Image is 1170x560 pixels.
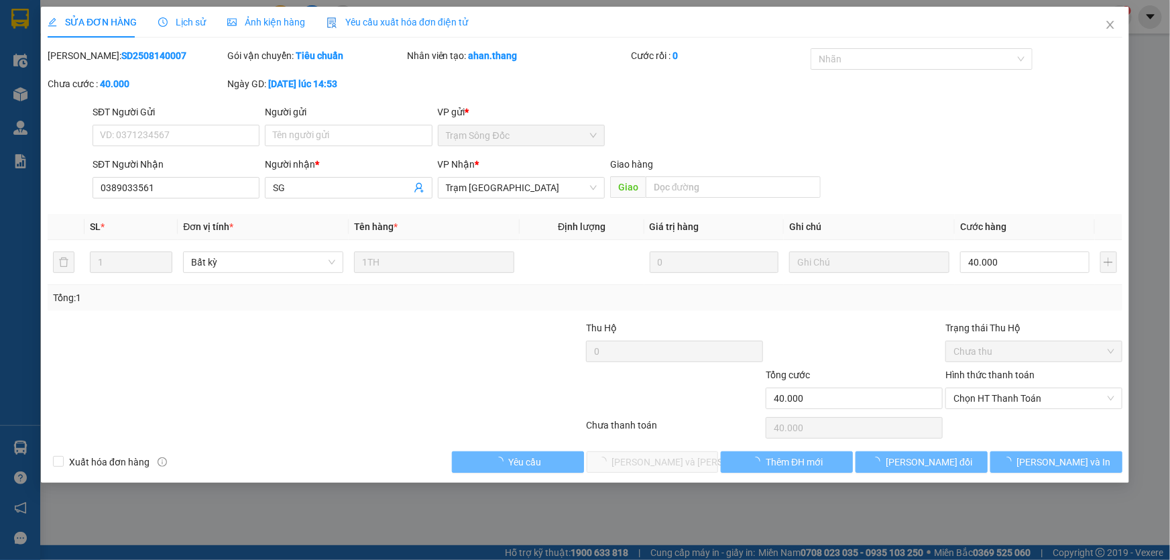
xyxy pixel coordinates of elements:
[784,214,955,240] th: Ghi chú
[494,457,509,466] span: loading
[438,105,605,119] div: VP gửi
[183,221,233,232] span: Đơn vị tính
[48,76,225,91] div: Chưa cước :
[7,7,54,54] img: logo.jpg
[53,251,74,273] button: delete
[990,451,1122,473] button: [PERSON_NAME] và In
[672,50,678,61] b: 0
[1002,457,1017,466] span: loading
[766,455,823,469] span: Thêm ĐH mới
[789,251,949,273] input: Ghi Chú
[585,418,765,441] div: Chưa thanh toán
[945,321,1122,335] div: Trạng thái Thu Hộ
[631,48,808,63] div: Cước rồi :
[7,57,93,87] li: VP BX Miền Đông Mới
[766,370,810,380] span: Tổng cước
[227,76,404,91] div: Ngày GD:
[856,451,988,473] button: [PERSON_NAME] đổi
[354,251,514,273] input: VD: Bàn, Ghế
[558,221,605,232] span: Định lượng
[953,388,1114,408] span: Chọn HT Thanh Toán
[158,17,168,27] span: clock-circle
[7,7,194,32] li: Xe Khách THẮNG
[610,159,653,170] span: Giao hàng
[227,17,237,27] span: picture
[158,17,206,27] span: Lịch sử
[121,50,186,61] b: SD2508140007
[886,455,972,469] span: [PERSON_NAME] đổi
[1100,251,1117,273] button: plus
[469,50,518,61] b: ahan.thang
[90,221,101,232] span: SL
[48,17,57,27] span: edit
[1092,7,1129,44] button: Close
[227,17,305,27] span: Ảnh kiện hàng
[509,455,542,469] span: Yêu cầu
[265,157,432,172] div: Người nhận
[296,50,343,61] b: Tiêu chuẩn
[48,48,225,63] div: [PERSON_NAME]:
[953,341,1114,361] span: Chưa thu
[650,251,779,273] input: 0
[721,451,853,473] button: Thêm ĐH mới
[1105,19,1116,30] span: close
[93,89,172,129] b: 168 Quản Lộ Phụng Hiệp, Khóm 1
[48,17,137,27] span: SỬA ĐƠN HÀNG
[751,457,766,466] span: loading
[646,176,821,198] input: Dọc đường
[93,57,178,87] li: VP BX Đồng Tâm CM
[158,457,167,467] span: info-circle
[100,78,129,89] b: 40.000
[871,457,886,466] span: loading
[446,178,597,198] span: Trạm Sài Gòn
[327,17,337,28] img: icon
[327,17,468,27] span: Yêu cầu xuất hóa đơn điện tử
[268,78,337,89] b: [DATE] lúc 14:53
[960,221,1006,232] span: Cước hàng
[452,451,584,473] button: Yêu cầu
[93,89,102,99] span: environment
[414,182,424,193] span: user-add
[407,48,629,63] div: Nhân viên tạo:
[446,125,597,146] span: Trạm Sông Đốc
[1017,455,1111,469] span: [PERSON_NAME] và In
[945,370,1035,380] label: Hình thức thanh toán
[354,221,398,232] span: Tên hàng
[64,455,155,469] span: Xuất hóa đơn hàng
[650,221,699,232] span: Giá trị hàng
[265,105,432,119] div: Người gửi
[93,157,259,172] div: SĐT Người Nhận
[191,252,335,272] span: Bất kỳ
[93,105,259,119] div: SĐT Người Gửi
[53,290,452,305] div: Tổng: 1
[227,48,404,63] div: Gói vận chuyển:
[587,451,719,473] button: [PERSON_NAME] và [PERSON_NAME] hàng
[438,159,475,170] span: VP Nhận
[586,323,617,333] span: Thu Hộ
[610,176,646,198] span: Giao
